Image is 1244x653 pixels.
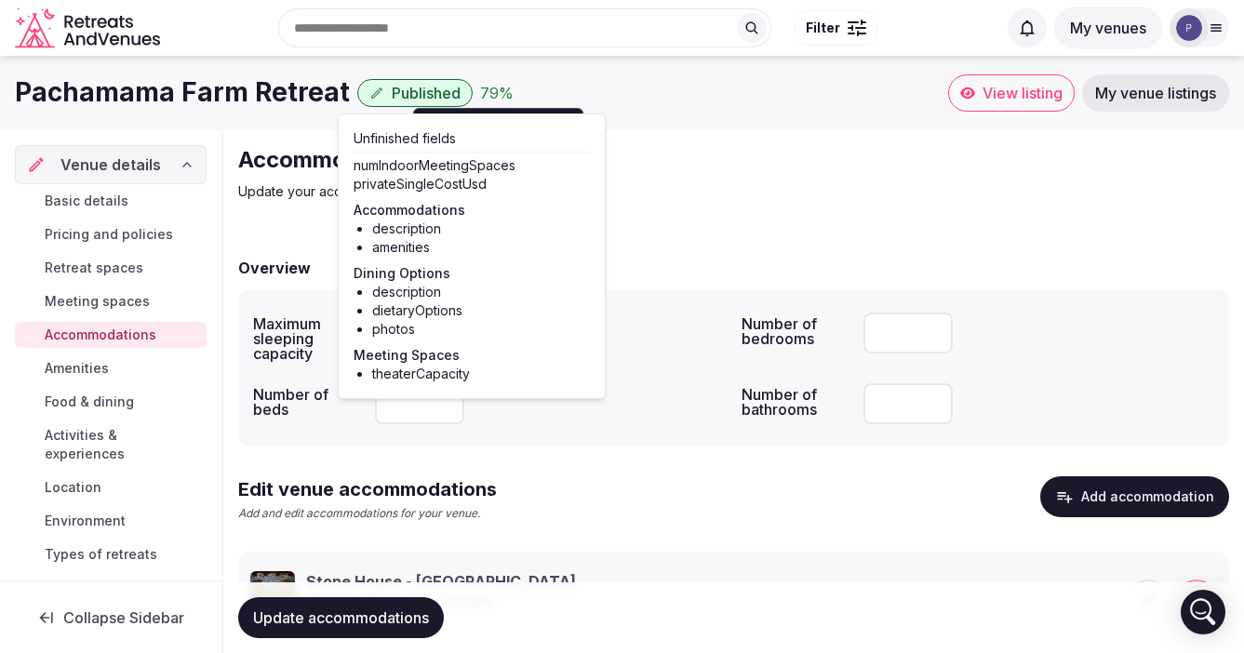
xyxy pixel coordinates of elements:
span: Types of retreats [45,545,157,564]
a: Retreat spaces [15,255,207,281]
span: Pricing and policies [45,225,173,244]
h3: Accommodations [354,201,590,220]
label: Maximum sleeping capacity [253,316,360,361]
button: Collapse Sidebar [15,597,207,638]
a: Location [15,474,207,500]
span: Filter [806,19,840,37]
li: photos [372,320,590,339]
label: Number of bathrooms [742,387,849,417]
h1: Pachamama Farm Retreat [15,74,350,111]
a: My venue listings [1082,74,1229,112]
a: Accommodations [15,322,207,348]
h2: Edit venue accommodations [238,476,497,502]
h2: Overview [238,257,311,279]
p: Add and edit accommodations for your venue. [238,506,497,522]
span: Food & dining [45,393,134,411]
span: Accommodations [45,326,156,344]
span: My venue listings [1095,84,1216,102]
button: 79% [480,82,514,104]
p: Update your accommodations [238,182,863,201]
button: Published [357,79,473,107]
a: Brochures [15,575,207,601]
li: description [372,220,590,238]
a: View listing [948,74,1075,112]
label: Number of bedrooms [742,316,849,346]
div: Open Intercom Messenger [1181,590,1225,634]
span: Basic details [45,192,128,210]
h3: Dining Options [354,264,590,283]
a: Visit the homepage [15,7,164,49]
button: Update accommodations [238,597,444,638]
span: Location [45,478,101,497]
a: Activities & experiences [15,422,207,467]
span: Amenities [45,359,109,378]
span: Activities & experiences [45,426,199,463]
span: Environment [45,512,126,530]
h2: Accommodations [238,145,863,175]
li: theaterCapacity [372,365,590,383]
span: Brochures [45,579,111,597]
a: My venues [1054,19,1162,37]
a: Environment [15,508,207,534]
img: pachamama.farmstay [1176,15,1202,41]
button: Filter [794,10,878,46]
span: Meeting spaces [45,292,150,311]
span: View listing [983,84,1063,102]
div: 79 % [480,82,514,104]
svg: Retreats and Venues company logo [15,7,164,49]
div: privateSingleCostUsd [354,175,590,193]
li: dietaryOptions [372,301,590,320]
span: Retreat spaces [45,259,143,277]
button: Add accommodation [1040,476,1229,517]
a: Types of retreats [15,541,207,567]
span: Update accommodations [253,608,429,627]
h3: Meeting Spaces [354,346,590,365]
img: Stone House - Ivey [250,571,295,616]
a: Food & dining [15,389,207,415]
div: Unfinished fields [354,129,590,153]
li: amenities [372,238,590,257]
a: Basic details [15,188,207,214]
button: My venues [1054,7,1162,49]
li: description [372,283,590,301]
div: numIndoorMeetingSpaces [354,156,590,175]
label: Number of beds [253,387,360,417]
span: Collapse Sidebar [63,608,184,627]
h3: Stone House - [GEOGRAPHIC_DATA] [306,571,576,592]
span: Venue details [60,153,161,176]
span: Published [392,84,461,102]
a: Amenities [15,355,207,381]
a: Meeting spaces [15,288,207,314]
a: Pricing and policies [15,221,207,247]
